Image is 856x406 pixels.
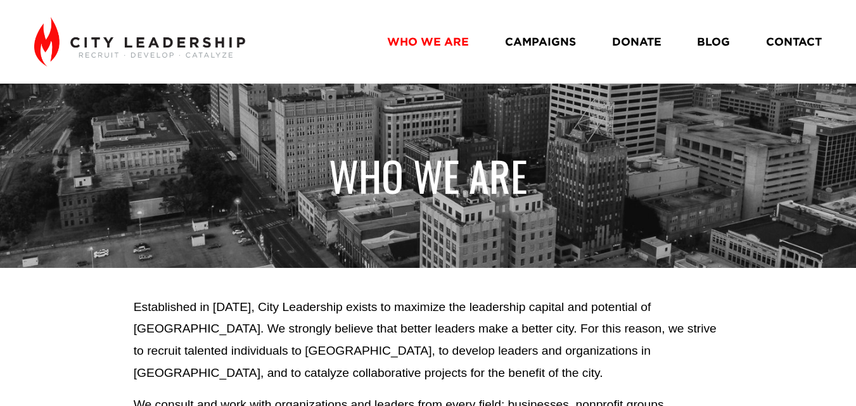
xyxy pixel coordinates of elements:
a: CAMPAIGNS [505,30,576,53]
a: DONATE [612,30,661,53]
a: WHO WE ARE [387,30,469,53]
img: City Leadership - Recruit. Develop. Catalyze. [34,17,245,67]
a: BLOG [697,30,730,53]
h1: WHO WE ARE [134,151,722,201]
p: Established in [DATE], City Leadership exists to maximize the leadership capital and potential of... [134,296,722,384]
a: CONTACT [766,30,822,53]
